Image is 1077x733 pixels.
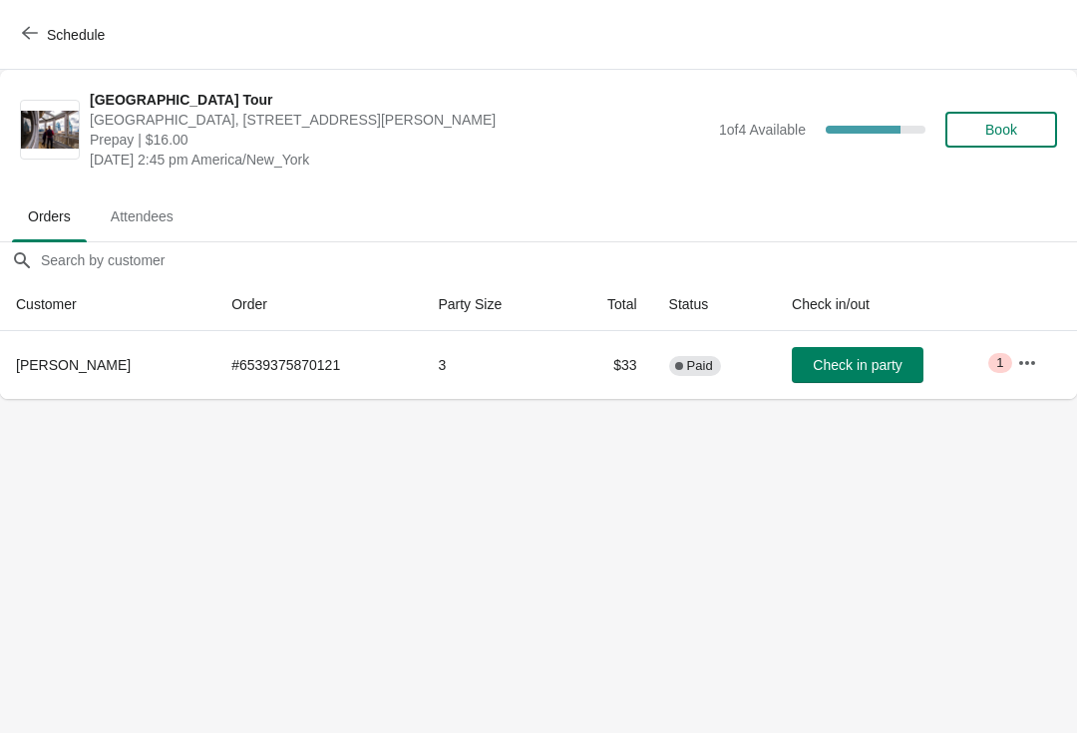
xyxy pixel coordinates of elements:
span: Prepay | $16.00 [90,130,709,150]
span: Attendees [95,198,189,234]
th: Status [653,278,776,331]
span: Check in party [813,357,901,373]
input: Search by customer [40,242,1077,278]
span: 1 of 4 Available [719,122,806,138]
span: Schedule [47,27,105,43]
button: Schedule [10,17,121,53]
th: Order [215,278,422,331]
span: 1 [996,355,1003,371]
span: Orders [12,198,87,234]
span: Book [985,122,1017,138]
span: [GEOGRAPHIC_DATA], [STREET_ADDRESS][PERSON_NAME] [90,110,709,130]
img: City Hall Tower Tour [21,111,79,150]
td: # 6539375870121 [215,331,422,399]
span: Paid [687,358,713,374]
span: [GEOGRAPHIC_DATA] Tour [90,90,709,110]
span: [DATE] 2:45 pm America/New_York [90,150,709,170]
button: Check in party [792,347,923,383]
th: Total [562,278,652,331]
th: Party Size [422,278,562,331]
span: [PERSON_NAME] [16,357,131,373]
button: Book [945,112,1057,148]
th: Check in/out [776,278,1001,331]
td: $33 [562,331,652,399]
td: 3 [422,331,562,399]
